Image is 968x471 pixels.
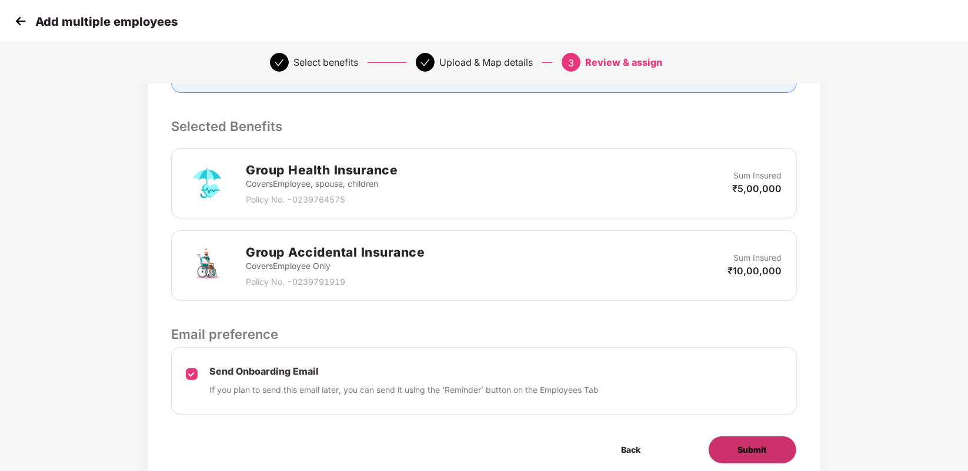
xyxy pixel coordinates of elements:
[622,443,641,456] span: Back
[728,264,782,277] p: ₹10,00,000
[186,244,228,287] img: svg+xml;base64,PHN2ZyB4bWxucz0iaHR0cDovL3d3dy53My5vcmcvMjAwMC9zdmciIHdpZHRoPSI3MiIgaGVpZ2h0PSI3Mi...
[246,275,425,288] p: Policy No. - 0239791919
[708,436,797,464] button: Submit
[275,58,284,68] span: check
[246,243,425,262] h2: Group Accidental Insurance
[420,58,430,68] span: check
[585,53,662,72] div: Review & assign
[246,177,398,190] p: Covers Employee, spouse, children
[734,169,782,182] p: Sum Insured
[246,193,398,206] p: Policy No. - 0239764575
[171,116,796,136] p: Selected Benefits
[209,383,599,396] p: If you plan to send this email later, you can send it using the ‘Reminder’ button on the Employee...
[246,160,398,180] h2: Group Health Insurance
[12,12,29,30] img: svg+xml;base64,PHN2ZyB4bWxucz0iaHR0cDovL3d3dy53My5vcmcvMjAwMC9zdmciIHdpZHRoPSIzMCIgaGVpZ2h0PSIzMC...
[246,260,425,272] p: Covers Employee Only
[568,57,574,69] span: 3
[186,162,228,204] img: svg+xml;base64,PHN2ZyB4bWxucz0iaHR0cDovL3d3dy53My5vcmcvMjAwMC9zdmciIHdpZHRoPSI3MiIgaGVpZ2h0PSI3Mi...
[209,365,599,378] p: Send Onboarding Email
[439,53,533,72] div: Upload & Map details
[35,15,178,29] p: Add multiple employees
[171,324,796,344] p: Email preference
[733,182,782,195] p: ₹5,00,000
[592,436,670,464] button: Back
[734,251,782,264] p: Sum Insured
[293,53,358,72] div: Select benefits
[738,443,767,456] span: Submit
